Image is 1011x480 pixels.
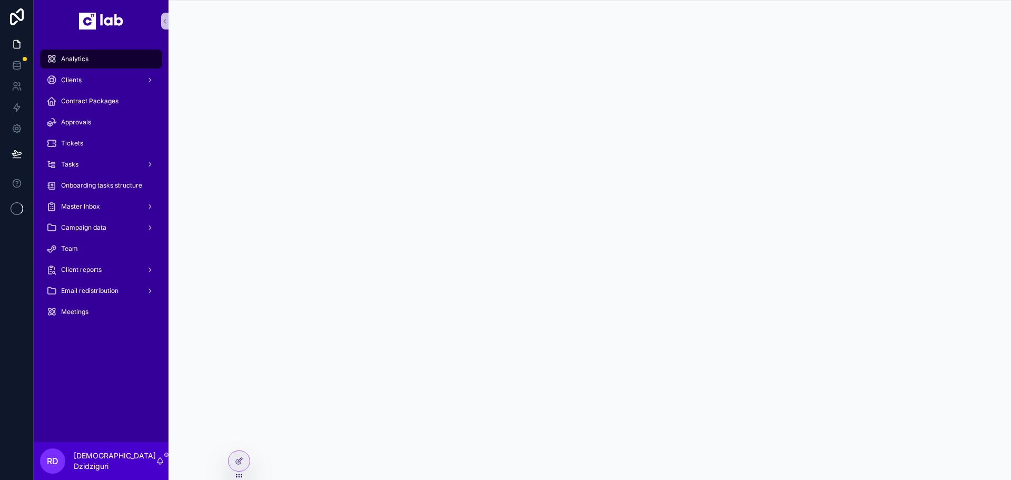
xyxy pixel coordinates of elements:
[47,455,58,467] span: RD
[61,244,78,253] span: Team
[40,92,162,111] a: Contract Packages
[61,223,106,232] span: Campaign data
[61,97,118,105] span: Contract Packages
[40,260,162,279] a: Client reports
[40,176,162,195] a: Onboarding tasks structure
[40,218,162,237] a: Campaign data
[40,134,162,153] a: Tickets
[61,181,142,190] span: Onboarding tasks structure
[40,71,162,90] a: Clients
[40,113,162,132] a: Approvals
[61,287,118,295] span: Email redistribution
[61,139,83,148] span: Tickets
[40,281,162,300] a: Email redistribution
[61,55,88,63] span: Analytics
[61,118,91,126] span: Approvals
[61,160,78,169] span: Tasks
[74,450,156,472] p: [DEMOGRAPHIC_DATA] Dzidziguri
[34,42,168,335] div: scrollable content
[40,197,162,216] a: Master Inbox
[40,50,162,68] a: Analytics
[79,13,123,30] img: App logo
[61,308,88,316] span: Meetings
[40,302,162,321] a: Meetings
[40,155,162,174] a: Tasks
[40,239,162,258] a: Team
[61,76,82,84] span: Clients
[61,202,100,211] span: Master Inbox
[61,266,102,274] span: Client reports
